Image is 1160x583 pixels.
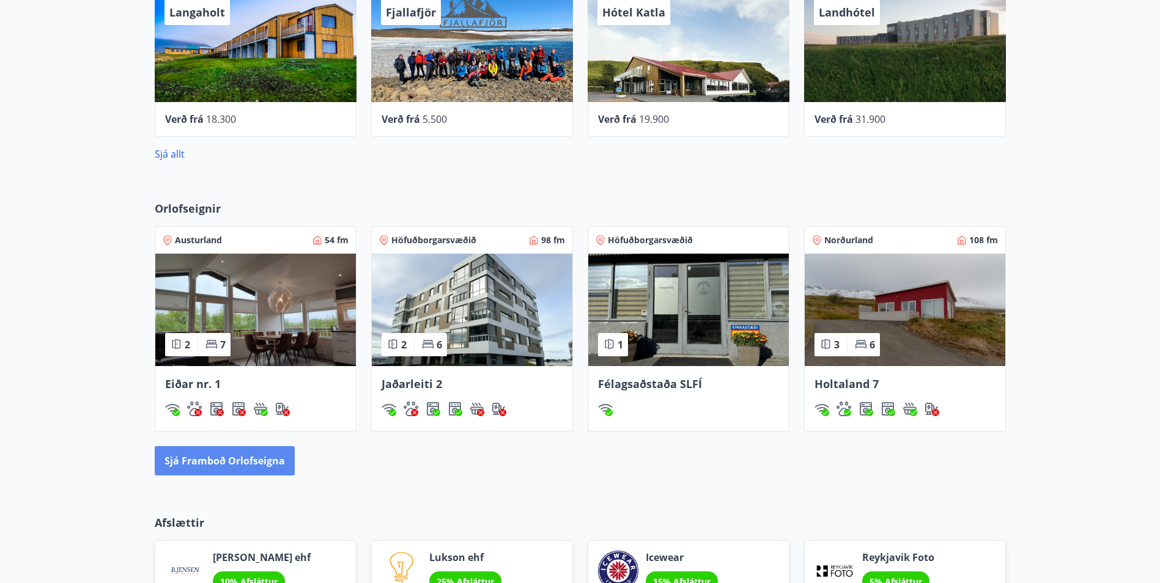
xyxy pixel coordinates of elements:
[404,402,418,416] div: Gæludýr
[382,112,420,126] span: Verð frá
[382,402,396,416] div: Þráðlaust net
[859,402,873,416] div: Þvottavél
[165,402,180,416] div: Þráðlaust net
[231,402,246,416] img: hddCLTAnxqFUMr1fxmbGG8zWilo2syolR0f9UjPn.svg
[391,234,476,246] span: Höfuðborgarsvæðið
[969,234,998,246] span: 108 fm
[213,551,311,564] span: [PERSON_NAME] ehf
[815,376,879,391] span: Holtaland 7
[437,338,442,351] span: 6
[541,234,565,246] span: 98 fm
[275,402,290,416] div: Hleðslustöð fyrir rafbíla
[220,338,226,351] span: 7
[185,338,190,351] span: 2
[372,254,572,366] img: Paella dish
[426,402,440,416] div: Þvottavél
[209,402,224,416] div: Þvottavél
[404,402,418,416] img: pxcaIm5dSOV3FS4whs1soiYWTwFQvksT25a9J10C.svg
[598,402,613,416] div: Þráðlaust net
[646,551,718,564] span: Icewear
[165,376,221,391] span: Eiðar nr. 1
[423,112,447,126] span: 5.500
[401,338,407,351] span: 2
[862,551,934,564] span: Reykjavik Foto
[165,402,180,416] img: HJRyFFsYp6qjeUYhR4dAD8CaCEsnIFYZ05miwXoh.svg
[815,112,853,126] span: Verð frá
[925,402,939,416] img: nH7E6Gw2rvWFb8XaSdRp44dhkQaj4PJkOoRYItBQ.svg
[805,254,1005,366] img: Paella dish
[492,402,506,416] img: nH7E6Gw2rvWFb8XaSdRp44dhkQaj4PJkOoRYItBQ.svg
[382,376,442,391] span: Jaðarleiti 2
[608,234,693,246] span: Höfuðborgarsvæðið
[165,112,204,126] span: Verð frá
[855,112,885,126] span: 31.900
[470,402,484,416] img: h89QDIuHlAdpqTriuIvuEWkTH976fOgBEOOeu1mi.svg
[386,5,436,20] span: Fjallafjör
[819,5,875,20] span: Landhótel
[815,402,829,416] img: HJRyFFsYp6qjeUYhR4dAD8CaCEsnIFYZ05miwXoh.svg
[253,402,268,416] div: Heitur pottur
[903,402,917,416] div: Heitur pottur
[429,551,501,564] span: Lukson ehf
[639,112,669,126] span: 19.900
[925,402,939,416] div: Hleðslustöð fyrir rafbíla
[834,338,840,351] span: 3
[155,147,185,161] a: Sjá allt
[206,112,236,126] span: 18.300
[155,515,1006,530] p: Afslættir
[175,234,222,246] span: Austurland
[598,376,702,391] span: Félagsaðstaða SLFÍ
[870,338,875,351] span: 6
[470,402,484,416] div: Heitur pottur
[881,402,895,416] img: hddCLTAnxqFUMr1fxmbGG8zWilo2syolR0f9UjPn.svg
[169,5,225,20] span: Langaholt
[881,402,895,416] div: Þurrkari
[448,402,462,416] div: Þurrkari
[618,338,623,351] span: 1
[492,402,506,416] div: Hleðslustöð fyrir rafbíla
[155,254,356,366] img: Paella dish
[187,402,202,416] img: pxcaIm5dSOV3FS4whs1soiYWTwFQvksT25a9J10C.svg
[155,200,221,216] span: Orlofseignir
[325,234,349,246] span: 54 fm
[187,402,202,416] div: Gæludýr
[602,5,665,20] span: Hótel Katla
[231,402,246,416] div: Þurrkari
[155,446,295,475] button: Sjá framboð orlofseigna
[382,402,396,416] img: HJRyFFsYp6qjeUYhR4dAD8CaCEsnIFYZ05miwXoh.svg
[209,402,224,416] img: Dl16BY4EX9PAW649lg1C3oBuIaAsR6QVDQBO2cTm.svg
[275,402,290,416] img: nH7E6Gw2rvWFb8XaSdRp44dhkQaj4PJkOoRYItBQ.svg
[837,402,851,416] div: Gæludýr
[815,402,829,416] div: Þráðlaust net
[824,234,873,246] span: Norðurland
[903,402,917,416] img: h89QDIuHlAdpqTriuIvuEWkTH976fOgBEOOeu1mi.svg
[588,254,789,366] img: Paella dish
[598,112,637,126] span: Verð frá
[859,402,873,416] img: Dl16BY4EX9PAW649lg1C3oBuIaAsR6QVDQBO2cTm.svg
[837,402,851,416] img: pxcaIm5dSOV3FS4whs1soiYWTwFQvksT25a9J10C.svg
[448,402,462,416] img: hddCLTAnxqFUMr1fxmbGG8zWilo2syolR0f9UjPn.svg
[598,402,613,416] img: HJRyFFsYp6qjeUYhR4dAD8CaCEsnIFYZ05miwXoh.svg
[253,402,268,416] img: h89QDIuHlAdpqTriuIvuEWkTH976fOgBEOOeu1mi.svg
[426,402,440,416] img: Dl16BY4EX9PAW649lg1C3oBuIaAsR6QVDQBO2cTm.svg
